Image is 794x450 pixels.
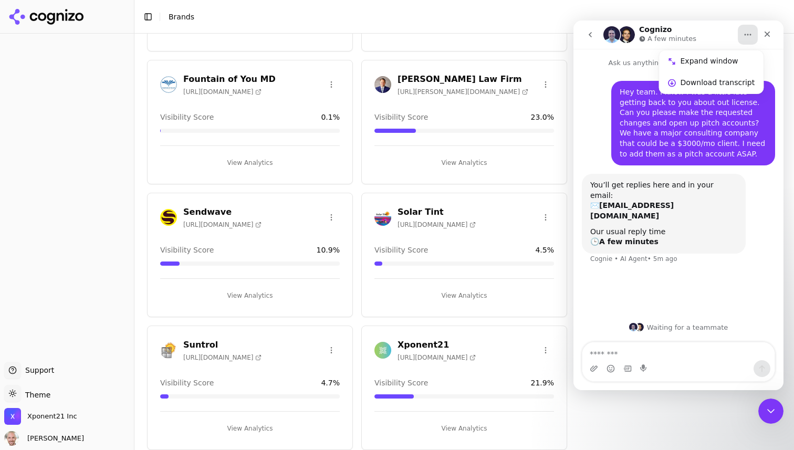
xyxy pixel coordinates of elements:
[398,221,476,229] span: [URL][DOMAIN_NAME]
[4,408,77,425] button: Open organization switcher
[535,245,554,255] span: 4.5 %
[160,112,214,122] span: Visibility Score
[321,112,340,122] span: 0.1 %
[374,378,428,388] span: Visibility Score
[374,112,428,122] span: Visibility Score
[160,209,177,226] img: Sendwave
[317,245,340,255] span: 10.9 %
[374,287,554,304] button: View Analytics
[21,365,54,375] span: Support
[374,209,391,226] img: Solar Tint
[374,420,554,437] button: View Analytics
[160,154,340,171] button: View Analytics
[398,206,476,218] h3: Solar Tint
[169,12,765,22] nav: breadcrumb
[27,412,77,421] span: Xponent21 Inc
[183,73,276,86] h3: Fountain of You MD
[531,378,554,388] span: 21.9 %
[374,245,428,255] span: Visibility Score
[4,431,19,446] img: Will Melton
[4,431,84,446] button: Open user button
[183,339,262,351] h3: Suntrol
[21,391,50,399] span: Theme
[321,378,340,388] span: 4.7 %
[374,76,391,93] img: Johnston Law Firm
[398,88,528,96] span: [URL][PERSON_NAME][DOMAIN_NAME]
[160,420,340,437] button: View Analytics
[169,13,194,21] span: Brands
[160,245,214,255] span: Visibility Score
[758,399,783,424] iframe: Intercom live chat
[160,287,340,304] button: View Analytics
[573,20,783,390] iframe: Intercom live chat
[183,88,262,96] span: [URL][DOMAIN_NAME]
[4,408,21,425] img: Xponent21 Inc
[160,76,177,93] img: Fountain of You MD
[160,342,177,359] img: Suntrol
[23,434,84,443] span: [PERSON_NAME]
[398,353,476,362] span: [URL][DOMAIN_NAME]
[398,73,528,86] h3: [PERSON_NAME] Law Firm
[183,221,262,229] span: [URL][DOMAIN_NAME]
[398,339,476,351] h3: Xponent21
[531,112,554,122] span: 23.0 %
[183,353,262,362] span: [URL][DOMAIN_NAME]
[374,342,391,359] img: Xponent21
[374,154,554,171] button: View Analytics
[183,206,262,218] h3: Sendwave
[160,378,214,388] span: Visibility Score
